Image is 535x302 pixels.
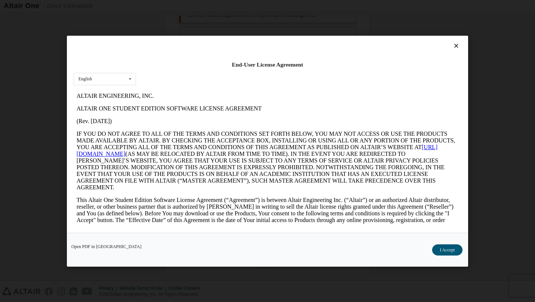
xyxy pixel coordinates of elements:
[3,16,385,22] p: ALTAIR ONE STUDENT EDITION SOFTWARE LICENSE AGREEMENT
[432,244,463,255] button: I Accept
[3,107,385,141] p: This Altair One Student Edition Software License Agreement (“Agreement”) is between Altair Engine...
[78,77,92,81] div: English
[74,61,461,68] div: End-User License Agreement
[71,244,142,248] a: Open PDF in [GEOGRAPHIC_DATA]
[3,41,385,101] p: IF YOU DO NOT AGREE TO ALL OF THE TERMS AND CONDITIONS SET FORTH BELOW, YOU MAY NOT ACCESS OR USE...
[3,28,385,35] p: (Rev. [DATE])
[3,3,385,10] p: ALTAIR ENGINEERING, INC.
[3,54,364,67] a: [URL][DOMAIN_NAME]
